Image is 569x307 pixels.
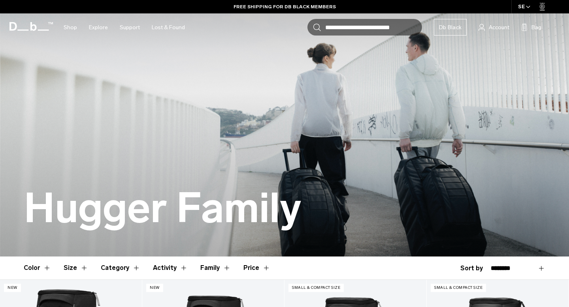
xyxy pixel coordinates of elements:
h1: Hugger Family [24,185,301,231]
button: Toggle Filter [200,256,231,279]
p: New [4,284,21,292]
button: Toggle Filter [153,256,188,279]
nav: Main Navigation [58,13,191,41]
a: Db Black [434,19,467,36]
a: Support [120,13,140,41]
button: Toggle Filter [101,256,140,279]
a: Shop [64,13,77,41]
span: Bag [531,23,541,32]
a: Explore [89,13,108,41]
button: Toggle Price [243,256,270,279]
p: New [146,284,163,292]
p: Small & Compact Size [288,284,344,292]
button: Toggle Filter [24,256,51,279]
button: Toggle Filter [64,256,88,279]
p: Small & Compact Size [431,284,486,292]
a: FREE SHIPPING FOR DB BLACK MEMBERS [234,3,336,10]
button: Bag [521,22,541,32]
span: Account [489,23,509,32]
a: Account [479,22,509,32]
a: Lost & Found [152,13,185,41]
